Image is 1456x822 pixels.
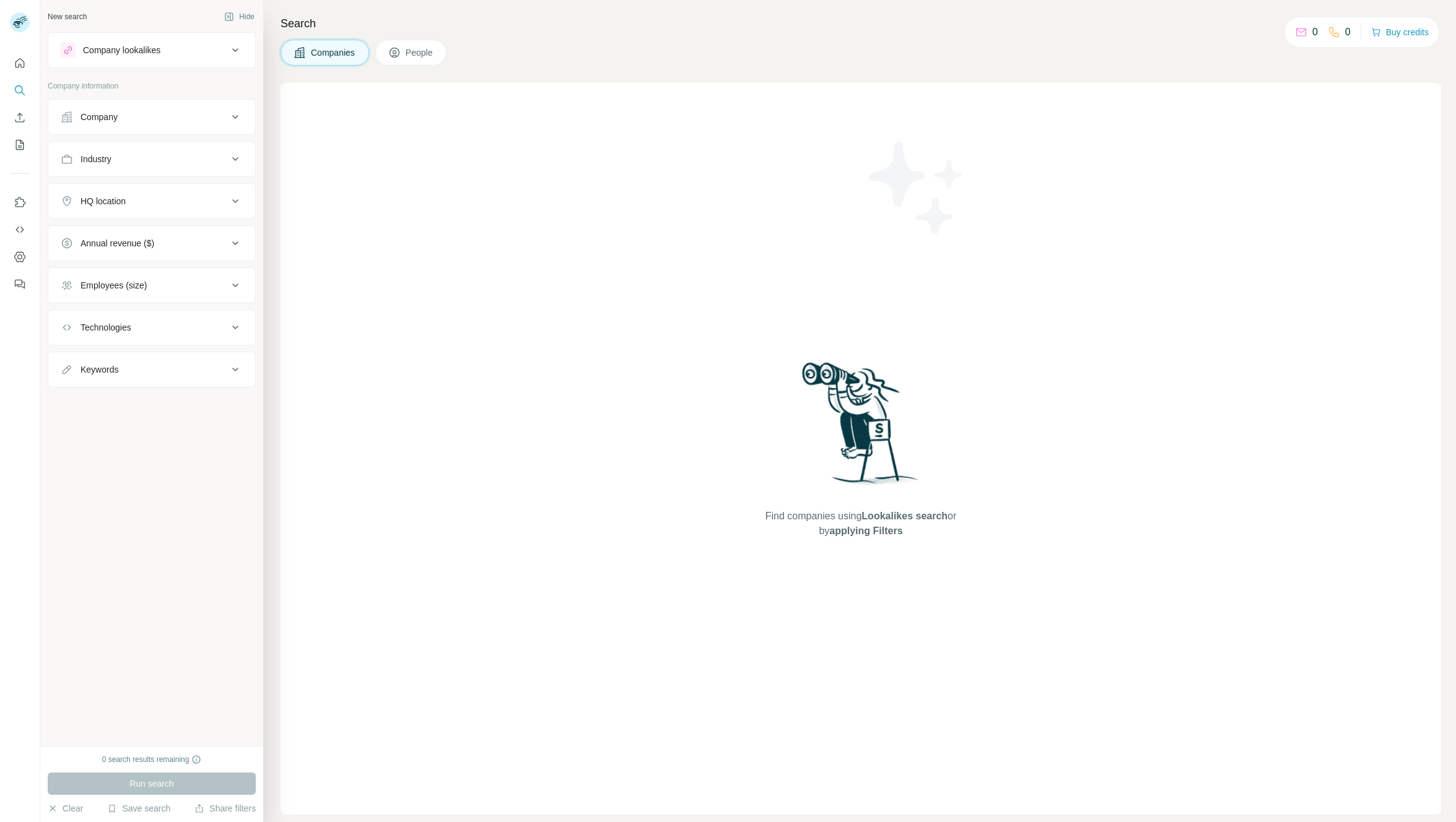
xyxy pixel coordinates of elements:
button: Use Surfe API [10,218,30,241]
span: applying Filters [829,526,902,536]
button: Quick start [10,52,30,74]
div: 0 search results remaining [102,754,202,765]
span: Find companies using or by [762,509,960,539]
p: 0 [1312,25,1318,40]
span: Lookalikes search [861,511,948,521]
img: Surfe Illustration - Woman searching with binoculars [796,359,925,497]
div: Company [81,111,118,123]
button: Hide [216,7,263,26]
div: New search [48,11,87,22]
button: HQ location [48,186,255,216]
button: Industry [48,144,255,174]
button: Dashboard [10,246,30,268]
div: HQ location [81,195,126,207]
p: Company information [48,80,256,92]
button: Save search [107,802,170,815]
button: Use Surfe on LinkedIn [10,191,30,214]
button: Keywords [48,355,255,384]
button: Search [10,79,30,102]
button: Annual revenue ($) [48,228,255,258]
button: Employees (size) [48,270,255,300]
button: Technologies [48,313,255,342]
div: Technologies [81,321,131,334]
span: Companies [311,46,356,59]
div: Employees (size) [81,279,147,292]
button: Share filters [194,802,256,815]
button: Feedback [10,273,30,295]
div: Industry [81,153,111,165]
button: Enrich CSV [10,106,30,129]
h4: Search [281,15,1441,32]
p: 0 [1345,25,1351,40]
img: Surfe Illustration - Stars [861,132,972,244]
div: Keywords [81,363,118,376]
button: Clear [48,802,83,815]
span: People [406,46,434,59]
button: Buy credits [1371,24,1429,41]
button: Company lookalikes [48,35,255,65]
div: Company lookalikes [83,44,160,56]
button: My lists [10,134,30,156]
button: Company [48,102,255,132]
div: Annual revenue ($) [81,237,154,249]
